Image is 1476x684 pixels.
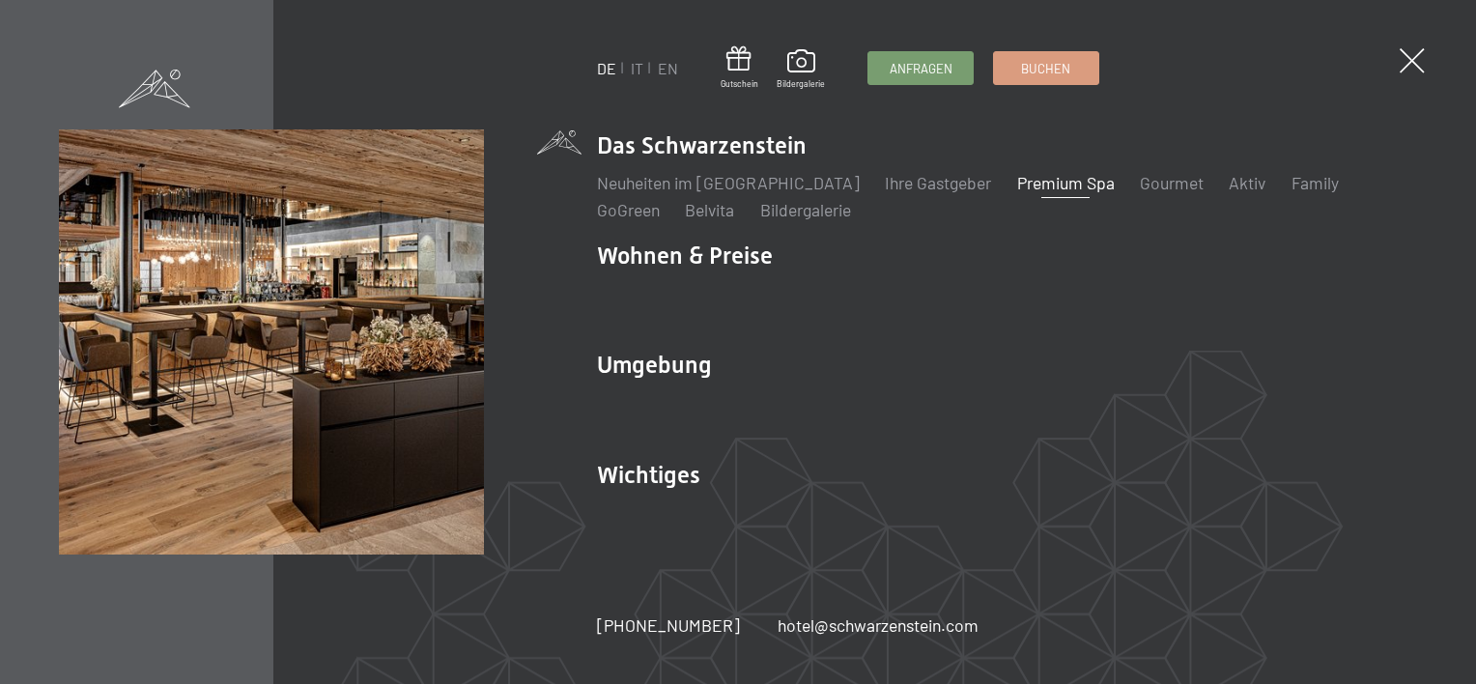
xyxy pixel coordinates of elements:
a: DE [597,59,616,77]
a: Belvita [685,199,734,220]
a: Anfragen [868,52,973,84]
a: hotel@schwarzenstein.com [778,613,979,638]
a: EN [658,59,678,77]
span: Anfragen [890,60,952,77]
a: Buchen [994,52,1098,84]
span: Gutschein [721,78,758,90]
a: Neuheiten im [GEOGRAPHIC_DATA] [597,172,860,193]
a: Ihre Gastgeber [885,172,991,193]
a: Premium Spa [1017,172,1115,193]
span: [PHONE_NUMBER] [597,614,740,636]
a: Aktiv [1229,172,1265,193]
a: Bildergalerie [777,49,825,90]
a: Bildergalerie [760,199,851,220]
a: Gourmet [1140,172,1204,193]
a: Gutschein [721,46,758,90]
a: Family [1291,172,1339,193]
span: Bildergalerie [777,78,825,90]
a: [PHONE_NUMBER] [597,613,740,638]
span: Buchen [1021,60,1070,77]
a: IT [631,59,643,77]
a: GoGreen [597,199,660,220]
